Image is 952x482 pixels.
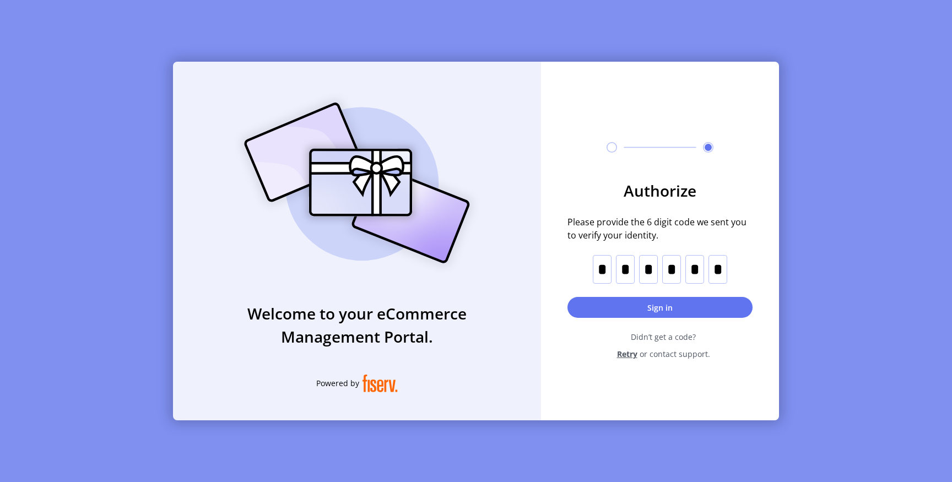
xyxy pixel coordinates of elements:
[574,331,753,343] span: Didn’t get a code?
[567,179,753,202] h3: Authorize
[567,297,753,318] button: Sign in
[173,302,541,348] h3: Welcome to your eCommerce Management Portal.
[640,348,710,360] span: or contact support.
[316,377,359,389] span: Powered by
[567,215,753,242] span: Please provide the 6 digit code we sent you to verify your identity.
[228,90,486,275] img: card_Illustration.svg
[617,348,637,360] span: Retry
